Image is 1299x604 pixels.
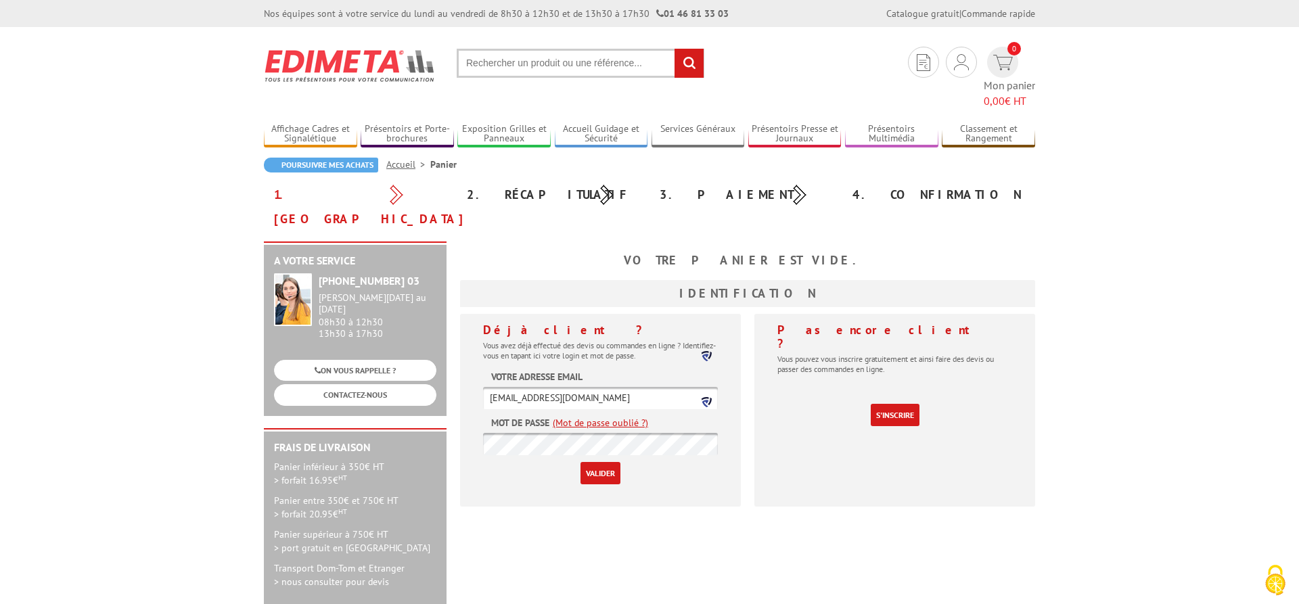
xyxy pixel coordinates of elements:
div: 1. [GEOGRAPHIC_DATA] [264,183,457,231]
p: Panier inférieur à 350€ HT [274,460,436,487]
span: > forfait 20.95€ [274,508,347,520]
a: ON VOUS RAPPELLE ? [274,360,436,381]
p: Transport Dom-Tom et Etranger [274,561,436,588]
div: 4. Confirmation [842,183,1035,207]
span: 0,00 [984,94,1005,108]
span: > nous consulter pour devis [274,576,389,588]
a: Services Généraux [652,123,745,145]
img: Edimeta [264,41,436,91]
strong: 01 46 81 33 03 [656,7,729,20]
img: Cookies (fenêtre modale) [1258,563,1292,597]
div: [PERSON_NAME][DATE] au [DATE] [319,292,436,315]
li: Panier [430,158,457,171]
a: CONTACTEZ-NOUS [274,384,436,405]
h2: A votre service [274,255,436,267]
iframe: LockSelf auto-complete bloc [472,367,729,593]
span: 0 [1007,42,1021,55]
p: Vous avez déjà effectué des devis ou commandes en ligne ? Identifiez-vous en tapant ici votre log... [483,340,718,361]
a: Présentoirs Multimédia [845,123,938,145]
h4: Pas encore client ? [777,323,1012,350]
h4: Déjà client ? [483,323,718,337]
p: Panier entre 350€ et 750€ HT [274,494,436,521]
sup: HT [338,507,347,516]
input: rechercher [675,49,704,78]
a: Exposition Grilles et Panneaux [457,123,551,145]
a: Affichage Cadres et Signalétique [264,123,357,145]
p: Panier supérieur à 750€ HT [274,528,436,555]
a: Présentoirs et Porte-brochures [361,123,454,145]
sup: HT [338,473,347,482]
a: Classement et Rangement [942,123,1035,145]
img: widget-service.jpg [274,273,312,326]
p: Vous pouvez vous inscrire gratuitement et ainsi faire des devis ou passer des commandes en ligne. [777,354,1012,374]
img: devis rapide [993,55,1013,70]
a: Accueil Guidage et Sécurité [555,123,648,145]
div: 08h30 à 12h30 13h30 à 17h30 [319,292,436,339]
input: Rechercher un produit ou une référence... [457,49,704,78]
span: > forfait 16.95€ [274,474,347,486]
button: Cookies (fenêtre modale) [1252,558,1299,604]
h3: Identification [460,280,1035,307]
a: Poursuivre mes achats [264,158,378,172]
div: | [886,7,1035,20]
a: Présentoirs Presse et Journaux [748,123,842,145]
b: Votre panier est vide. [624,252,871,268]
img: devis rapide [917,54,930,71]
div: 2. Récapitulatif [457,183,649,207]
img: devis rapide [954,54,969,70]
a: S'inscrire [871,404,919,426]
h2: Frais de Livraison [274,442,436,454]
span: > port gratuit en [GEOGRAPHIC_DATA] [274,542,430,554]
a: Catalogue gratuit [886,7,959,20]
div: Nos équipes sont à votre service du lundi au vendredi de 8h30 à 12h30 et de 13h30 à 17h30 [264,7,729,20]
strong: [PHONE_NUMBER] 03 [319,274,419,287]
a: devis rapide 0 Mon panier 0,00€ HT [984,47,1035,109]
span: € HT [984,93,1035,109]
a: Commande rapide [961,7,1035,20]
a: Accueil [386,158,430,170]
span: Mon panier [984,78,1035,109]
div: 3. Paiement [649,183,842,207]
